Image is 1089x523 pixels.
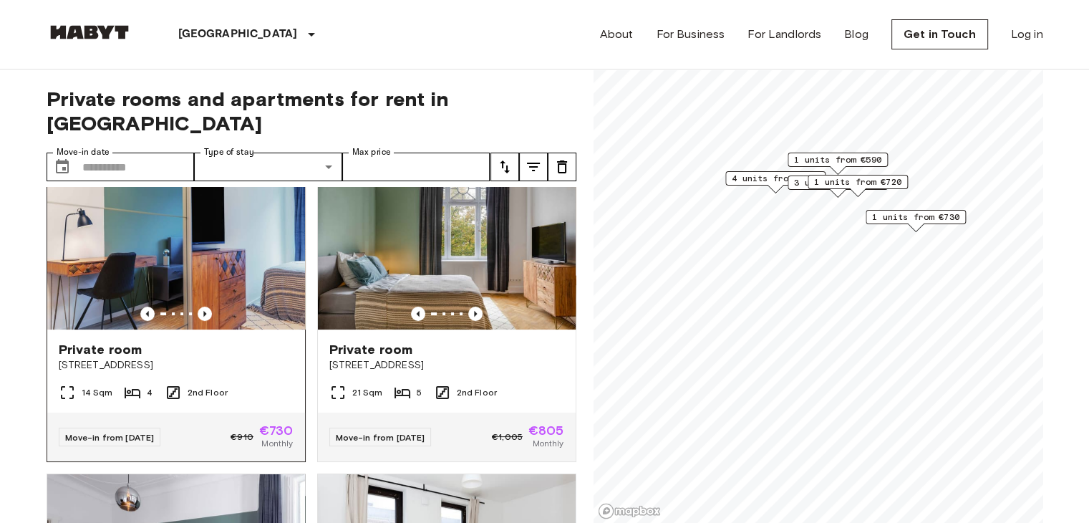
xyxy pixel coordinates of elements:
button: Choose date [48,153,77,181]
button: Previous image [468,307,483,321]
button: tune [519,153,548,181]
span: Monthly [261,437,293,450]
a: Mapbox logo [598,503,661,519]
div: Map marker [808,175,908,197]
a: For Landlords [747,26,821,43]
span: 21 Sqm [352,386,383,399]
label: Max price [352,146,391,158]
span: [STREET_ADDRESS] [329,358,564,373]
div: Map marker [788,176,888,198]
span: €910 [231,431,253,443]
button: tune [490,153,519,181]
span: [STREET_ADDRESS] [59,358,294,373]
span: Monthly [532,437,563,450]
span: 1 units from €590 [794,153,881,166]
label: Type of stay [204,146,254,158]
a: Marketing picture of unit DE-03-002-002-03HFPrevious imagePrevious imagePrivate room[STREET_ADDRE... [47,157,306,462]
span: 5 [417,386,422,399]
span: Private room [329,341,413,358]
div: Map marker [866,210,966,232]
div: Map marker [788,153,888,175]
span: €805 [528,424,564,437]
button: Previous image [411,307,425,321]
span: 1 units from €720 [814,176,901,188]
span: 1 units from €730 [872,211,959,224]
button: Previous image [140,307,155,321]
span: Private rooms and apartments for rent in [GEOGRAPHIC_DATA] [47,87,576,135]
span: Move-in from [DATE] [65,432,155,443]
a: For Business [656,26,725,43]
button: tune [548,153,576,181]
img: Marketing picture of unit DE-03-001-001-04HF [318,158,576,330]
span: Move-in from [DATE] [336,432,425,443]
span: 3 units from €760 [794,176,881,189]
img: Habyt [47,25,132,39]
span: 4 units from €770 [732,172,819,185]
span: 14 Sqm [82,386,113,399]
button: Previous image [198,307,212,321]
a: Blog [844,26,868,43]
span: Private room [59,341,142,358]
img: Marketing picture of unit DE-03-002-002-03HF [47,158,305,330]
span: 2nd Floor [188,386,228,399]
span: €1,005 [492,431,523,443]
div: Map marker [725,171,826,193]
a: Log in [1011,26,1043,43]
a: Marketing picture of unit DE-03-001-001-04HFPrevious imagePrevious imagePrivate room[STREET_ADDRE... [317,157,576,462]
span: 4 [147,386,153,399]
p: [GEOGRAPHIC_DATA] [178,26,298,43]
span: €730 [259,424,294,437]
a: About [600,26,634,43]
span: 2nd Floor [457,386,497,399]
a: Get in Touch [891,19,988,49]
label: Move-in date [57,146,110,158]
